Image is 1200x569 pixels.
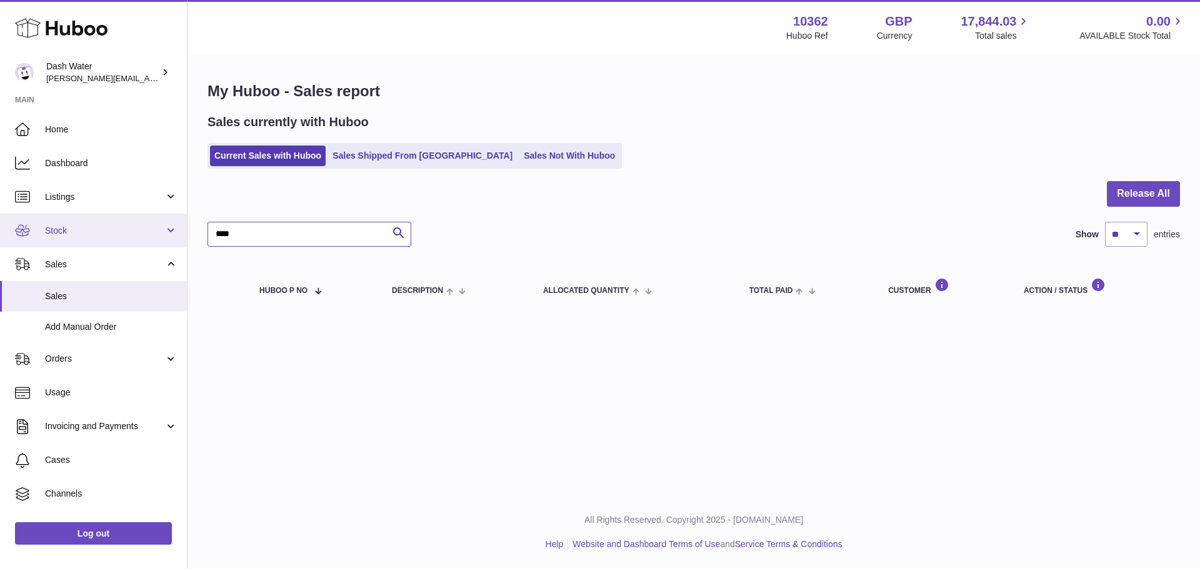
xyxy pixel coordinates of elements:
[45,321,177,333] span: Add Manual Order
[15,522,172,545] a: Log out
[46,61,159,84] div: Dash Water
[45,387,177,398] span: Usage
[15,63,34,82] img: james@dash-water.com
[45,488,177,500] span: Channels
[45,157,177,169] span: Dashboard
[328,146,517,166] a: Sales Shipped From [GEOGRAPHIC_DATA]
[961,13,1016,30] span: 17,844.03
[1146,13,1171,30] span: 0.00
[519,146,619,166] a: Sales Not With Huboo
[877,30,912,42] div: Currency
[572,539,720,549] a: Website and Dashboard Terms of Use
[888,278,999,295] div: Customer
[207,81,1180,101] h1: My Huboo - Sales report
[1079,13,1185,42] a: 0.00 AVAILABLE Stock Total
[1024,278,1167,295] div: Action / Status
[793,13,828,30] strong: 10362
[45,290,177,302] span: Sales
[1079,30,1185,42] span: AVAILABLE Stock Total
[46,73,251,83] span: [PERSON_NAME][EMAIL_ADDRESS][DOMAIN_NAME]
[392,287,443,295] span: Description
[961,13,1031,42] a: 17,844.03 Total sales
[45,420,164,432] span: Invoicing and Payments
[45,454,177,466] span: Cases
[45,259,164,270] span: Sales
[197,514,1190,526] p: All Rights Reserved. Copyright 2025 - [DOMAIN_NAME]
[1107,181,1180,207] button: Release All
[1154,229,1180,240] span: entries
[568,538,842,550] li: and
[45,353,164,365] span: Orders
[975,30,1031,42] span: Total sales
[207,114,369,131] h2: Sales currently with Huboo
[885,13,912,30] strong: GBP
[259,287,307,295] span: Huboo P no
[786,30,828,42] div: Huboo Ref
[546,539,564,549] a: Help
[45,191,164,203] span: Listings
[735,539,842,549] a: Service Terms & Conditions
[45,225,164,237] span: Stock
[210,146,326,166] a: Current Sales with Huboo
[749,287,793,295] span: Total paid
[1076,229,1099,240] label: Show
[45,124,177,136] span: Home
[543,287,629,295] span: ALLOCATED Quantity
